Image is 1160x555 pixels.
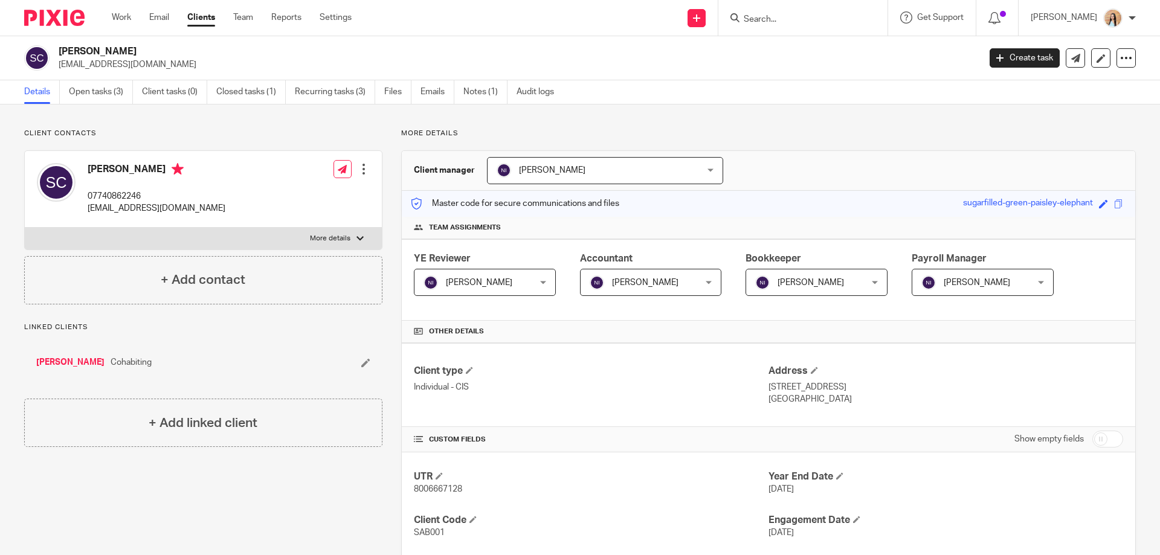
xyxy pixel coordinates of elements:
a: Recurring tasks (3) [295,80,375,104]
h4: Client Code [414,514,768,527]
img: svg%3E [424,275,438,290]
h4: CUSTOM FIELDS [414,435,768,444]
span: YE Reviewer [414,254,471,263]
p: Master code for secure communications and files [411,197,619,210]
span: [PERSON_NAME] [446,278,512,287]
h2: [PERSON_NAME] [59,45,789,58]
span: 8006667128 [414,485,462,493]
a: [PERSON_NAME] [36,356,105,368]
p: 07740862246 [88,190,225,202]
span: SAB001 [414,528,445,537]
div: sugarfilled-green-paisley-elephant [963,197,1093,211]
img: Pixie [24,10,85,26]
span: [PERSON_NAME] [778,278,844,287]
span: Bookkeeper [746,254,801,263]
a: Client tasks (0) [142,80,207,104]
img: svg%3E [24,45,50,71]
img: svg%3E [921,275,936,290]
span: Get Support [917,13,964,22]
input: Search [743,14,851,25]
span: Payroll Manager [912,254,987,263]
h4: [PERSON_NAME] [88,163,225,178]
h4: Year End Date [768,470,1123,483]
a: Closed tasks (1) [216,80,286,104]
a: Reports [271,11,301,24]
a: Notes (1) [463,80,507,104]
a: Clients [187,11,215,24]
span: [PERSON_NAME] [944,278,1010,287]
p: More details [310,234,350,243]
a: Team [233,11,253,24]
p: Client contacts [24,129,382,138]
span: [DATE] [768,485,794,493]
p: More details [401,129,1136,138]
a: Details [24,80,60,104]
a: Files [384,80,411,104]
p: Linked clients [24,322,382,332]
p: [GEOGRAPHIC_DATA] [768,393,1123,405]
span: Accountant [580,254,633,263]
h4: Client type [414,365,768,377]
a: Audit logs [517,80,563,104]
span: Team assignments [429,223,501,233]
span: [PERSON_NAME] [612,278,678,287]
h4: + Add contact [161,271,245,289]
p: Individual - CIS [414,381,768,393]
i: Primary [172,163,184,175]
img: svg%3E [497,163,511,178]
h4: + Add linked client [149,414,257,432]
p: [PERSON_NAME] [1031,11,1097,24]
img: svg%3E [755,275,770,290]
a: Settings [320,11,352,24]
p: [EMAIL_ADDRESS][DOMAIN_NAME] [59,59,971,71]
img: svg%3E [37,163,76,202]
img: Linkedin%20Posts%20-%20Client%20success%20stories%20(1).png [1103,8,1123,28]
p: [STREET_ADDRESS] [768,381,1123,393]
a: Email [149,11,169,24]
img: svg%3E [590,275,604,290]
h4: UTR [414,470,768,483]
span: [DATE] [768,528,794,537]
h4: Address [768,365,1123,377]
label: Show empty fields [1014,433,1084,445]
h3: Client manager [414,164,475,176]
p: [EMAIL_ADDRESS][DOMAIN_NAME] [88,202,225,214]
h4: Engagement Date [768,514,1123,527]
a: Open tasks (3) [69,80,133,104]
span: Cohabiting [111,356,152,368]
a: Emails [420,80,454,104]
span: [PERSON_NAME] [519,166,585,175]
span: Other details [429,327,484,336]
a: Create task [990,48,1060,68]
a: Work [112,11,131,24]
